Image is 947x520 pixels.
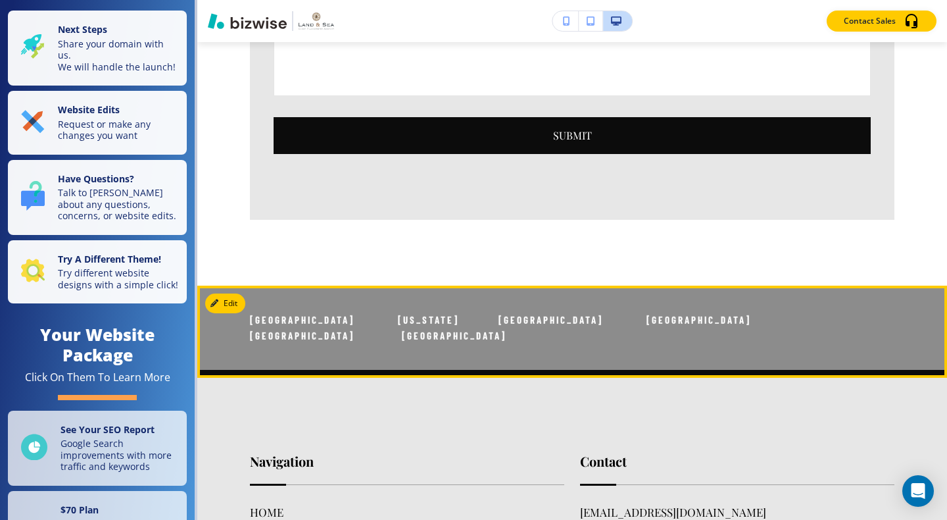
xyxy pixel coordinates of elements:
button: Submit [274,117,871,154]
img: Bizwise Logo [208,13,287,29]
a: See Your SEO ReportGoogle Search improvements with more traffic and keywords [8,411,187,486]
button: Have Questions?Talk to [PERSON_NAME] about any questions, concerns, or website edits. [8,160,187,235]
strong: Contact [580,452,627,470]
div: Open Intercom Messenger [902,475,934,507]
p: Google Search improvements with more traffic and keywords [61,438,179,473]
strong: $ 70 Plan [61,504,99,516]
strong: Have Questions? [58,172,134,185]
h4: Your Website Package [8,325,187,365]
p: Try different website designs with a simple click! [58,267,179,290]
div: Click On Them To Learn More [25,371,170,384]
button: Contact Sales [827,11,936,32]
button: Try A Different Theme!Try different website designs with a simple click! [8,240,187,304]
button: Website EditsRequest or make any changes you want [8,91,187,155]
strong: Website Edits [58,103,120,116]
p: Talk to [PERSON_NAME] about any questions, concerns, or website edits. [58,187,179,222]
strong: Next Steps [58,23,107,36]
strong: Navigation [250,452,314,470]
button: Next StepsShare your domain with us.We will handle the launch! [8,11,187,86]
p: Request or make any changes you want [58,118,179,142]
span: [GEOGRAPHIC_DATA] [US_STATE] [GEOGRAPHIC_DATA] [GEOGRAPHIC_DATA] [GEOGRAPHIC_DATA] [GEOGRAPHIC_DATA] [250,314,794,342]
p: Share your domain with us. We will handle the launch! [58,38,179,73]
img: Your Logo [299,13,334,29]
button: Edit [205,294,245,313]
strong: See Your SEO Report [61,423,155,436]
p: Contact Sales [844,15,896,27]
strong: Try A Different Theme! [58,253,161,265]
